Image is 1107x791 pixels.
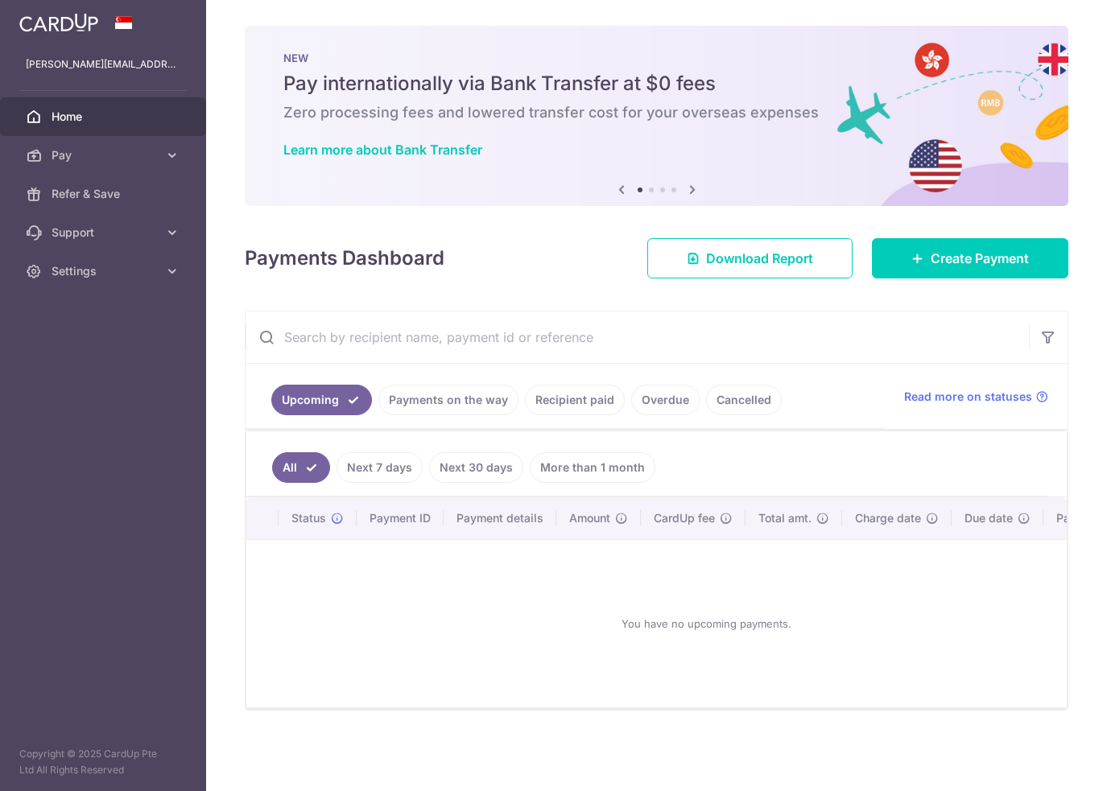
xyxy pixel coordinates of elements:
h4: Payments Dashboard [245,244,444,273]
span: Total amt. [758,510,812,526]
th: Payment details [444,497,556,539]
span: CardUp fee [654,510,715,526]
span: Charge date [855,510,921,526]
a: Payments on the way [378,385,518,415]
a: Next 30 days [429,452,523,483]
img: CardUp [19,13,98,32]
span: Refer & Save [52,186,158,202]
span: Download Report [706,249,813,268]
span: Support [52,225,158,241]
span: Pay [52,147,158,163]
a: Next 7 days [337,452,423,483]
p: NEW [283,51,1030,64]
a: Cancelled [706,385,782,415]
a: Learn more about Bank Transfer [283,142,482,158]
th: Payment ID [357,497,444,539]
h6: Zero processing fees and lowered transfer cost for your overseas expenses [283,103,1030,122]
a: Upcoming [271,385,372,415]
img: Bank transfer banner [245,26,1068,206]
a: All [272,452,330,483]
h5: Pay internationally via Bank Transfer at $0 fees [283,71,1030,97]
span: Read more on statuses [904,389,1032,405]
span: Create Payment [931,249,1029,268]
span: Amount [569,510,610,526]
a: Recipient paid [525,385,625,415]
a: More than 1 month [530,452,655,483]
a: Download Report [647,238,853,278]
span: Settings [52,263,158,279]
span: Home [52,109,158,125]
span: Due date [964,510,1013,526]
a: Create Payment [872,238,1068,278]
span: Status [291,510,326,526]
p: [PERSON_NAME][EMAIL_ADDRESS][DOMAIN_NAME] [26,56,180,72]
input: Search by recipient name, payment id or reference [246,311,1029,363]
a: Overdue [631,385,700,415]
a: Read more on statuses [904,389,1048,405]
